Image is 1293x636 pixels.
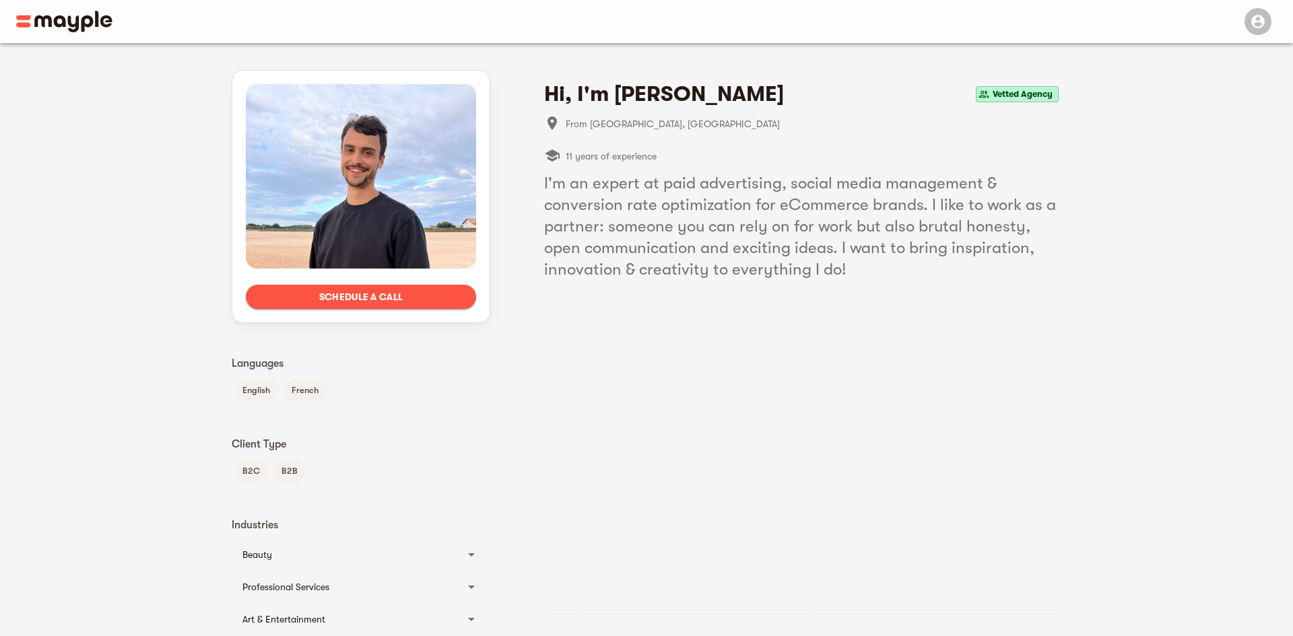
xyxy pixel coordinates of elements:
p: Industries [232,517,490,533]
div: Art & Entertainment [242,611,455,627]
div: Professional Services [242,579,455,595]
span: 11 years of experience [566,148,657,164]
span: B2B [273,463,306,479]
span: From [GEOGRAPHIC_DATA], [GEOGRAPHIC_DATA] [566,116,1061,132]
div: Beauty [232,538,490,571]
p: Languages [232,355,490,372]
span: Menu [1236,15,1277,26]
p: Client Type [232,436,490,452]
img: Main logo [16,11,112,32]
span: Vetted Agency [987,86,1058,102]
button: Schedule a call [246,285,476,309]
div: Art & Entertainment [232,603,490,635]
span: English [234,382,278,398]
h5: I'm an expert at paid advertising, social media management & conversion rate optimization for eCo... [544,172,1061,280]
div: Professional Services [232,571,490,603]
div: Beauty [242,546,455,563]
h4: Hi, I'm [PERSON_NAME] [544,81,784,108]
span: B2C [234,463,268,479]
span: French [284,382,327,398]
span: Schedule a call [257,289,465,305]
